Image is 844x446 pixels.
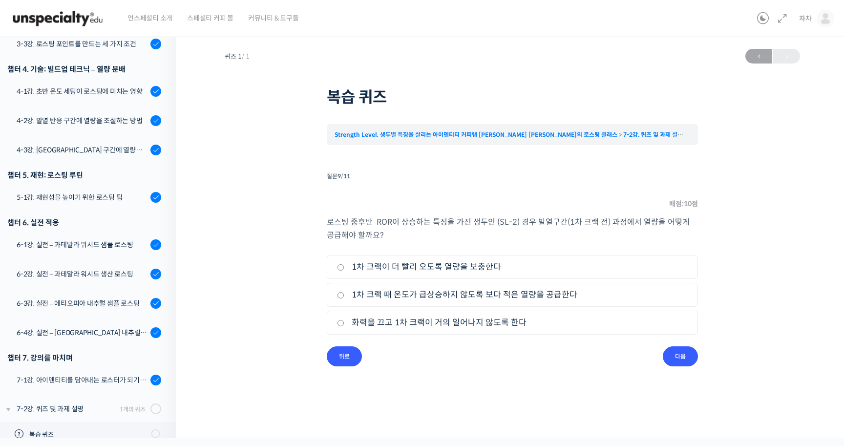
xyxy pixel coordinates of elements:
div: 챕터 5. 재현: 로스팅 루틴 [7,169,161,182]
div: 4-3강. [GEOGRAPHIC_DATA] 구간에 열량을 조절하는 방법 [17,145,148,155]
div: 3-3강. 로스팅 포인트를 만드는 세 가지 조건 [17,39,148,49]
a: ←이전 [745,49,772,64]
div: 7-2강. 퀴즈 및 과제 설명 [17,404,117,414]
span: 9 [338,172,341,180]
div: 6-4강. 실전 – [GEOGRAPHIC_DATA] 내추럴 생산 로스팅 [17,327,148,338]
div: 6-3강. 실전 – 에티오피아 내추럴 샘플 로스팅 [17,298,148,309]
span: 대화 [89,325,101,333]
label: 1차 크랙 때 온도가 급상승하지 않도록 보다 적은 열량을 공급한다 [337,288,688,301]
span: 로스팅 중후반 ROR이 상승하는 특징을 가진 생두인 (SL-2) 경우 발열구간(1차 크랙 전) 과정에서 열량을 어떻게 공급해야 할까요? [327,217,690,240]
div: 1개의 퀴즈 [120,404,146,414]
span: 차차 [799,14,812,23]
div: 7-1강. 아이덴티티를 담아내는 로스터가 되기 위해 [17,375,148,385]
span: 설정 [151,324,163,332]
label: 1차 크랙이 더 빨리 오도록 열량을 보충한다 [337,260,688,274]
label: 화력을 끄고 1차 크랙이 거의 일어나지 않도록 한다 [337,316,688,329]
span: 10 [684,199,692,208]
span: 복습 퀴즈 [29,430,145,440]
input: 화력을 끄고 1차 크랙이 거의 일어나지 않도록 한다 [337,320,344,326]
div: 챕터 6. 실전 적용 [7,216,161,229]
span: 배점: 점 [669,197,698,211]
div: 질문 / [327,170,698,183]
a: 대화 [64,310,126,334]
span: 홈 [31,324,37,332]
div: 6-2강. 실전 – 과테말라 워시드 생산 로스팅 [17,269,148,279]
a: 7-2강. 퀴즈 및 과제 설명 [623,131,683,138]
div: 5-1강. 재현성을 높이기 위한 로스팅 팁 [17,192,148,203]
input: 다음 [663,346,698,366]
div: 4-2강. 발열 반응 구간에 열량을 조절하는 방법 [17,115,148,126]
div: 챕터 4. 기술: 빌드업 테크닉 – 열량 분배 [7,63,161,76]
span: ← [745,50,772,63]
h1: 복습 퀴즈 [327,88,698,106]
span: 11 [343,172,350,180]
div: 6-1강. 실전 – 과테말라 워시드 샘플 로스팅 [17,239,148,250]
span: / 1 [242,52,250,61]
input: 뒤로 [327,346,362,366]
a: 복습 퀴즈 [689,131,712,138]
div: 챕터 7. 강의를 마치며 [7,351,161,364]
span: 퀴즈 1 [225,53,250,60]
input: 1차 크랙 때 온도가 급상승하지 않도록 보다 적은 열량을 공급한다 [337,292,344,298]
a: Strength Level, 생두별 특징을 살리는 아이덴티티 커피랩 [PERSON_NAME] [PERSON_NAME]의 로스팅 클래스 [335,131,617,138]
input: 1차 크랙이 더 빨리 오도록 열량을 보충한다 [337,264,344,271]
div: 4-1강. 초반 온도 세팅이 로스팅에 미치는 영향 [17,86,148,97]
a: 홈 [3,310,64,334]
a: 설정 [126,310,188,334]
